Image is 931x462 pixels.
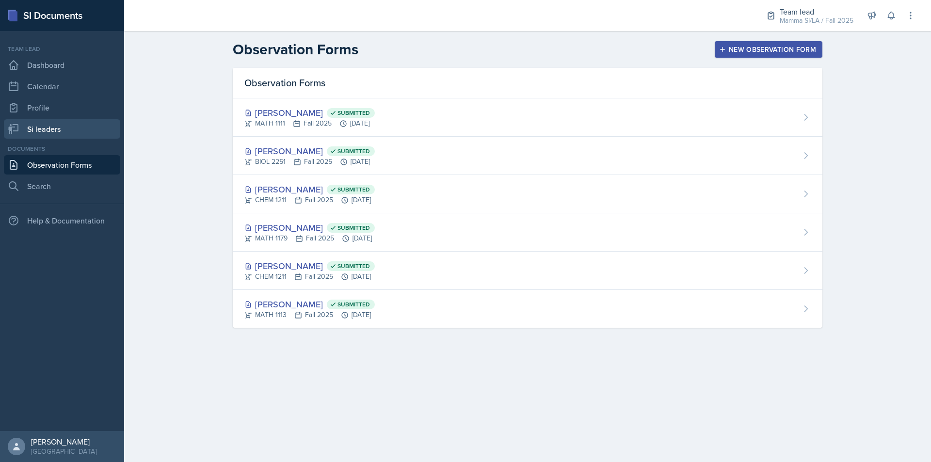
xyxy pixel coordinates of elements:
[4,176,120,196] a: Search
[233,68,822,98] div: Observation Forms
[244,118,375,128] div: MATH 1111 Fall 2025 [DATE]
[244,144,375,158] div: [PERSON_NAME]
[337,262,370,270] span: Submitted
[337,109,370,117] span: Submitted
[4,155,120,175] a: Observation Forms
[337,301,370,308] span: Submitted
[715,41,822,58] button: New Observation Form
[31,437,96,446] div: [PERSON_NAME]
[244,310,375,320] div: MATH 1113 Fall 2025 [DATE]
[244,183,375,196] div: [PERSON_NAME]
[244,233,375,243] div: MATH 1179 Fall 2025 [DATE]
[233,213,822,252] a: [PERSON_NAME] Submitted MATH 1179Fall 2025[DATE]
[244,195,375,205] div: CHEM 1211 Fall 2025 [DATE]
[233,137,822,175] a: [PERSON_NAME] Submitted BIOL 2251Fall 2025[DATE]
[337,224,370,232] span: Submitted
[4,144,120,153] div: Documents
[780,16,853,26] div: Mamma SI/LA / Fall 2025
[233,41,358,58] h2: Observation Forms
[4,98,120,117] a: Profile
[31,446,96,456] div: [GEOGRAPHIC_DATA]
[721,46,816,53] div: New Observation Form
[4,55,120,75] a: Dashboard
[4,119,120,139] a: Si leaders
[233,252,822,290] a: [PERSON_NAME] Submitted CHEM 1211Fall 2025[DATE]
[780,6,853,17] div: Team lead
[244,157,375,167] div: BIOL 2251 Fall 2025 [DATE]
[244,259,375,272] div: [PERSON_NAME]
[233,290,822,328] a: [PERSON_NAME] Submitted MATH 1113Fall 2025[DATE]
[4,211,120,230] div: Help & Documentation
[337,186,370,193] span: Submitted
[233,98,822,137] a: [PERSON_NAME] Submitted MATH 1111Fall 2025[DATE]
[4,45,120,53] div: Team lead
[4,77,120,96] a: Calendar
[337,147,370,155] span: Submitted
[244,298,375,311] div: [PERSON_NAME]
[244,271,375,282] div: CHEM 1211 Fall 2025 [DATE]
[244,221,375,234] div: [PERSON_NAME]
[244,106,375,119] div: [PERSON_NAME]
[233,175,822,213] a: [PERSON_NAME] Submitted CHEM 1211Fall 2025[DATE]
